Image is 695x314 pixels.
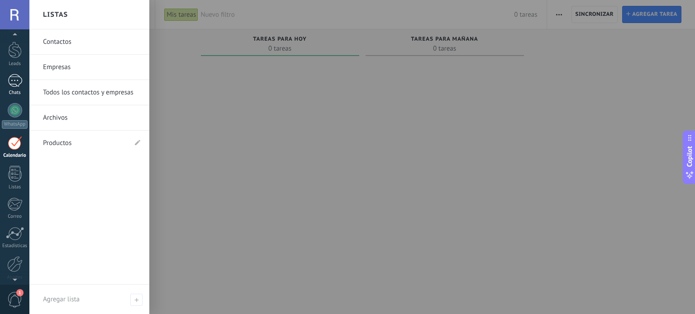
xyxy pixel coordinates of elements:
[43,80,140,105] a: Todos los contactos y empresas
[43,105,140,131] a: Archivos
[2,90,28,96] div: Chats
[2,184,28,190] div: Listas
[43,0,68,29] h2: Listas
[2,61,28,67] div: Leads
[43,55,140,80] a: Empresas
[2,243,28,249] div: Estadísticas
[43,295,80,304] span: Agregar lista
[43,131,127,156] a: Productos
[43,29,140,55] a: Contactos
[2,214,28,220] div: Correo
[16,289,24,296] span: 1
[685,146,694,167] span: Copilot
[2,153,28,159] div: Calendario
[2,120,28,129] div: WhatsApp
[130,294,143,306] span: Agregar lista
